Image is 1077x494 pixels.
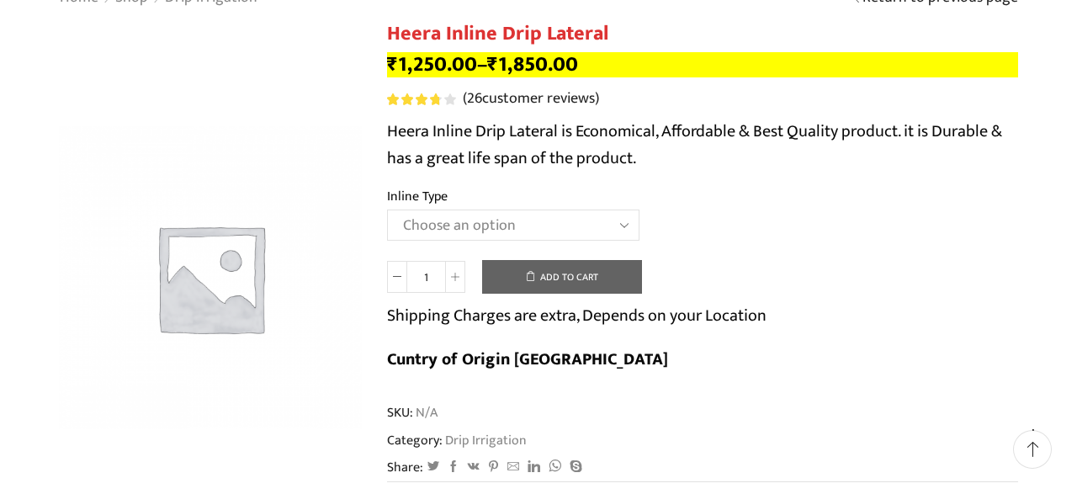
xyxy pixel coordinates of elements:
[387,47,477,82] bdi: 1,250.00
[387,458,423,477] span: Share:
[407,261,445,293] input: Product quantity
[387,302,767,329] p: Shipping Charges are extra, Depends on your Location
[387,93,455,105] div: Rated 3.81 out of 5
[59,126,362,429] img: Placeholder
[487,47,498,82] span: ₹
[387,403,1018,422] span: SKU:
[463,88,599,110] a: (26customer reviews)
[387,118,1018,172] p: Heera Inline Drip Lateral is Economical, Affordable & Best Quality product. it is Durable & has a...
[387,22,1018,46] h1: Heera Inline Drip Lateral
[387,52,1018,77] p: –
[387,93,439,105] span: Rated out of 5 based on customer ratings
[413,403,438,422] span: N/A
[387,187,448,206] label: Inline Type
[443,429,527,451] a: Drip Irrigation
[387,93,459,105] span: 26
[387,431,527,450] span: Category:
[487,47,578,82] bdi: 1,850.00
[387,345,668,374] b: Cuntry of Origin [GEOGRAPHIC_DATA]
[467,86,482,111] span: 26
[387,47,398,82] span: ₹
[482,260,642,294] button: Add to cart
